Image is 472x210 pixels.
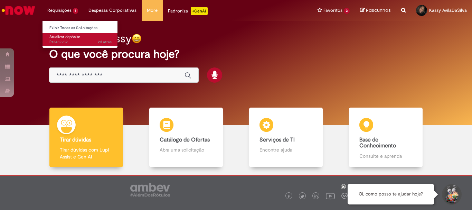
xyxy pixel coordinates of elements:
a: Catálogo de Ofertas Abra uma solicitação [136,108,236,167]
a: Exibir Todas as Solicitações [43,24,119,32]
a: Base de Conhecimento Consulte e aprenda [336,108,436,167]
time: 27/08/2025 14:54:14 [98,39,112,45]
img: logo_footer_ambev_rotulo_gray.png [130,183,170,197]
img: happy-face.png [132,34,142,44]
div: Oi, como posso te ajudar hoje? [348,184,434,204]
span: Atualizar depósito [49,34,81,39]
p: Tirar dúvidas com Lupi Assist e Gen Ai [60,146,112,160]
b: Serviços de TI [259,136,295,143]
img: logo_footer_workplace.png [341,193,348,199]
p: Abra uma solicitação [160,146,212,153]
span: More [147,7,158,14]
div: Padroniza [168,7,208,15]
a: Serviços de TI Encontre ajuda [236,108,336,167]
img: logo_footer_twitter.png [301,195,304,198]
span: Rascunhos [366,7,391,13]
p: +GenAi [191,7,208,15]
span: 1 [73,8,78,14]
ul: Requisições [42,21,118,48]
p: Consulte e aprenda [359,153,412,159]
span: 2d atrás [98,39,112,45]
b: Tirar dúvidas [60,136,91,143]
b: Base de Conhecimento [359,136,396,149]
b: Catálogo de Ofertas [160,136,210,143]
span: 3 [344,8,350,14]
img: logo_footer_facebook.png [287,195,291,198]
img: logo_footer_linkedin.png [314,194,318,199]
img: logo_footer_youtube.png [326,191,335,200]
span: Kassy AvilaDaSilva [429,7,467,13]
img: ServiceNow [1,3,36,17]
p: Encontre ajuda [259,146,312,153]
button: Iniciar Conversa de Suporte [441,184,462,205]
a: Aberto R13452932 : Atualizar depósito [43,33,119,46]
span: Favoritos [323,7,342,14]
a: Rascunhos [360,7,391,14]
h2: O que você procura hoje? [49,48,423,60]
span: R13452932 [49,39,112,45]
span: Despesas Corporativas [88,7,136,14]
a: Tirar dúvidas Tirar dúvidas com Lupi Assist e Gen Ai [36,108,136,167]
span: Requisições [47,7,72,14]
